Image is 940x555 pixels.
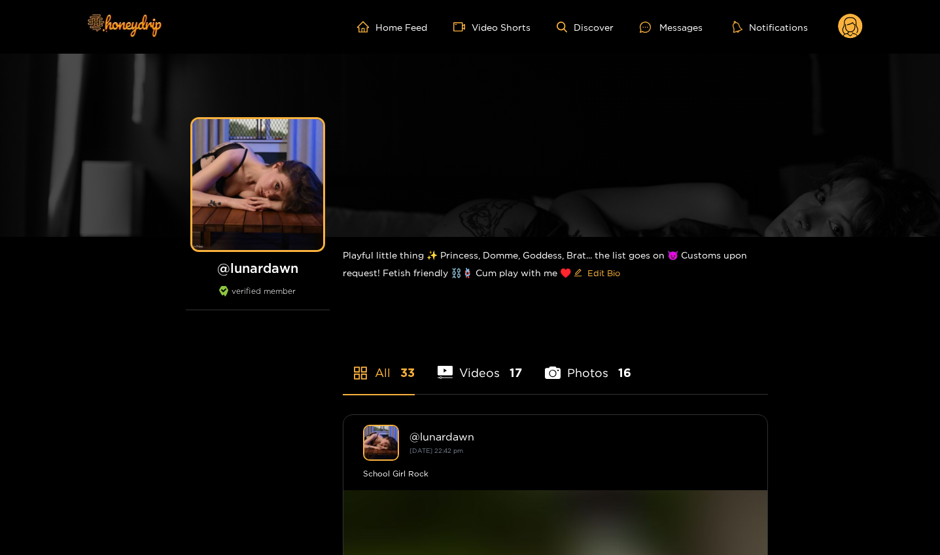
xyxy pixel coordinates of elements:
[409,431,748,442] div: @ lunardawn
[453,21,472,33] span: video-camera
[510,365,522,381] span: 17
[357,21,427,33] a: Home Feed
[574,268,582,278] span: edit
[409,447,463,454] small: [DATE] 22:42 pm
[357,21,375,33] span: home
[587,266,620,279] span: Edit Bio
[438,335,523,394] li: Videos
[545,335,631,394] li: Photos
[363,467,748,480] div: School Girl Rock
[729,20,812,33] button: Notifications
[353,365,368,381] span: appstore
[400,365,415,381] span: 33
[343,335,415,394] li: All
[557,22,614,33] a: Discover
[343,237,768,294] div: Playful little thing ✨ Princess, Domme, Goddess, Brat... the list goes on 😈 Customs upon request!...
[640,20,703,35] div: Messages
[618,365,631,381] span: 16
[186,286,330,310] div: verified member
[186,260,330,276] h1: @ lunardawn
[363,425,399,461] img: lunardawn
[571,262,623,283] button: editEdit Bio
[453,21,531,33] a: Video Shorts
